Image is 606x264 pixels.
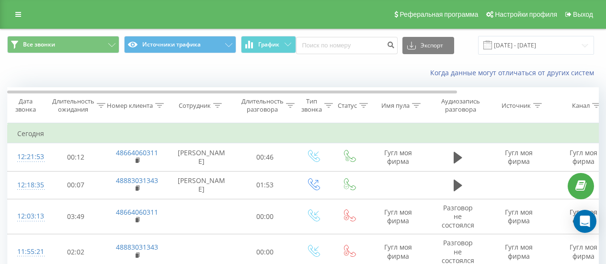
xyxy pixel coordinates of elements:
button: Источники трафика [124,36,236,53]
td: Гугл моя фирма [367,143,429,171]
div: Длительность ожидания [52,97,94,114]
a: 48664060311 [116,207,158,217]
a: 48664060311 [116,148,158,157]
div: Open Intercom Messenger [573,210,596,233]
td: [PERSON_NAME] [168,171,235,199]
td: Гугл моя фирма [367,199,429,234]
span: Выход [573,11,593,18]
div: Источник [502,102,531,110]
span: Настройки профиля [495,11,557,18]
div: Имя пула [381,102,410,110]
input: Поиск по номеру [296,37,398,54]
td: Гугл моя фирма [487,199,551,234]
div: Статус [338,102,357,110]
div: 11:55:21 [17,242,36,261]
span: Все звонки [23,41,55,48]
td: 00:12 [46,143,106,171]
div: Канал [572,102,590,110]
span: График [258,41,279,48]
div: Аудиозапись разговора [437,97,484,114]
button: Все звонки [7,36,119,53]
a: 48883031343 [116,176,158,185]
div: 12:18:35 [17,176,36,195]
a: 48883031343 [116,242,158,252]
td: [PERSON_NAME] [168,143,235,171]
span: Разговор не состоялся [442,203,474,230]
td: 00:00 [235,199,295,234]
div: Тип звонка [301,97,322,114]
button: Экспорт [402,37,454,54]
div: Сотрудник [179,102,211,110]
div: Длительность разговора [241,97,284,114]
td: 01:53 [235,171,295,199]
span: Реферальная программа [400,11,478,18]
div: 12:21:53 [17,148,36,166]
td: 00:46 [235,143,295,171]
td: Гугл моя фирма [487,143,551,171]
div: Дата звонка [8,97,43,114]
td: 03:49 [46,199,106,234]
td: 00:07 [46,171,106,199]
a: Когда данные могут отличаться от других систем [430,68,599,77]
button: График [241,36,296,53]
div: Номер клиента [107,102,153,110]
div: 12:03:13 [17,207,36,226]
